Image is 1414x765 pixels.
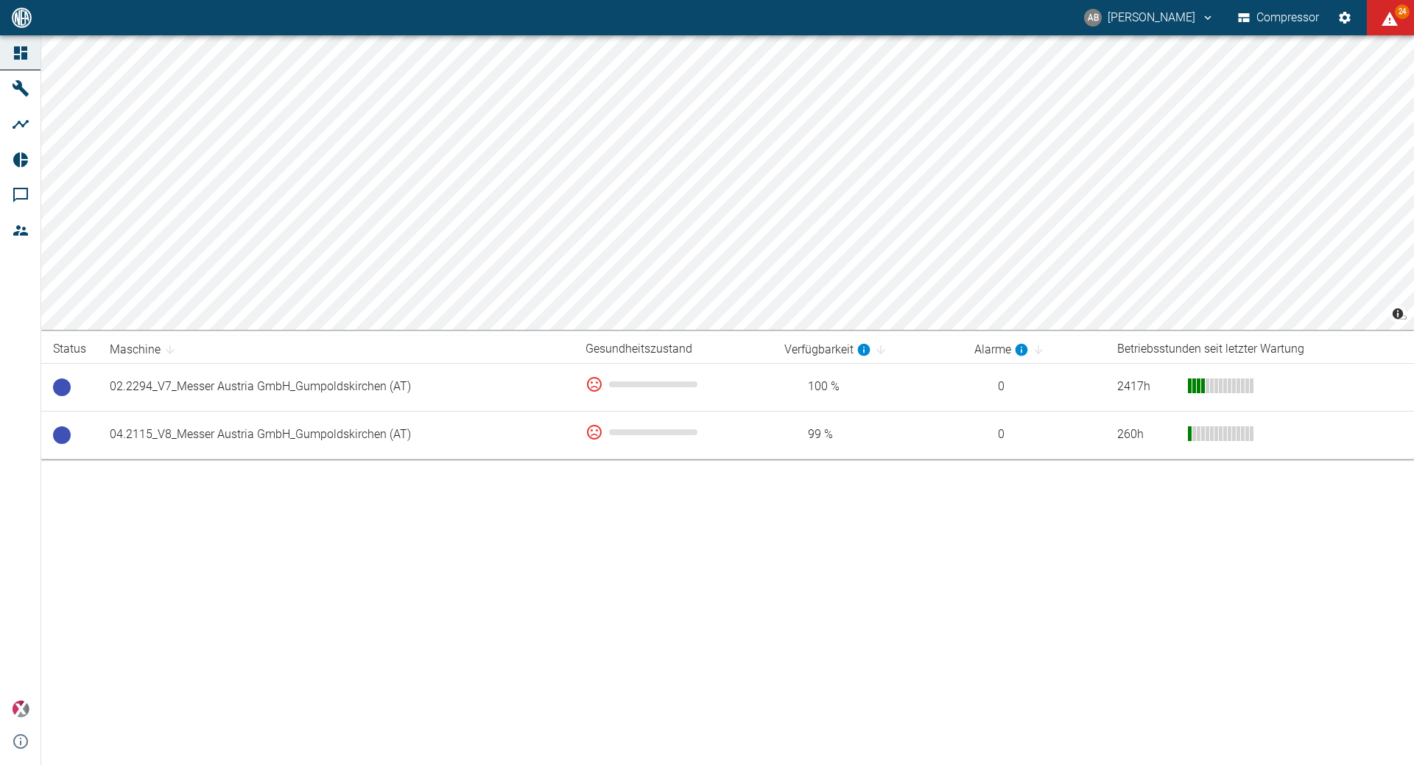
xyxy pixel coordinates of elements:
[784,426,951,443] span: 99 %
[974,378,1094,395] span: 0
[585,423,761,441] div: 0 %
[784,341,871,359] div: berechnet für die letzten 7 Tage
[10,7,33,27] img: logo
[53,378,71,396] span: Betriebsbereit
[1082,4,1217,31] button: andreas.brandstetter@messergroup.com
[98,411,574,459] td: 04.2115_V8_Messer Austria GmbH_Gumpoldskirchen (AT)
[1084,9,1102,27] div: AB
[1235,4,1323,31] button: Compressor
[41,35,1414,330] canvas: Map
[1117,378,1176,395] div: 2417 h
[585,376,761,393] div: 0 %
[41,336,98,363] th: Status
[1332,4,1358,31] button: Einstellungen
[98,363,574,411] td: 02.2294_V7_Messer Austria GmbH_Gumpoldskirchen (AT)
[784,378,951,395] span: 100 %
[12,700,29,718] img: Xplore Logo
[1395,4,1410,19] span: 24
[1105,336,1414,363] th: Betriebsstunden seit letzter Wartung
[974,341,1029,359] div: berechnet für die letzten 7 Tage
[974,426,1094,443] span: 0
[53,426,71,444] span: Betriebsbereit
[110,341,180,359] span: Maschine
[574,336,773,363] th: Gesundheitszustand
[1117,426,1176,443] div: 260 h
